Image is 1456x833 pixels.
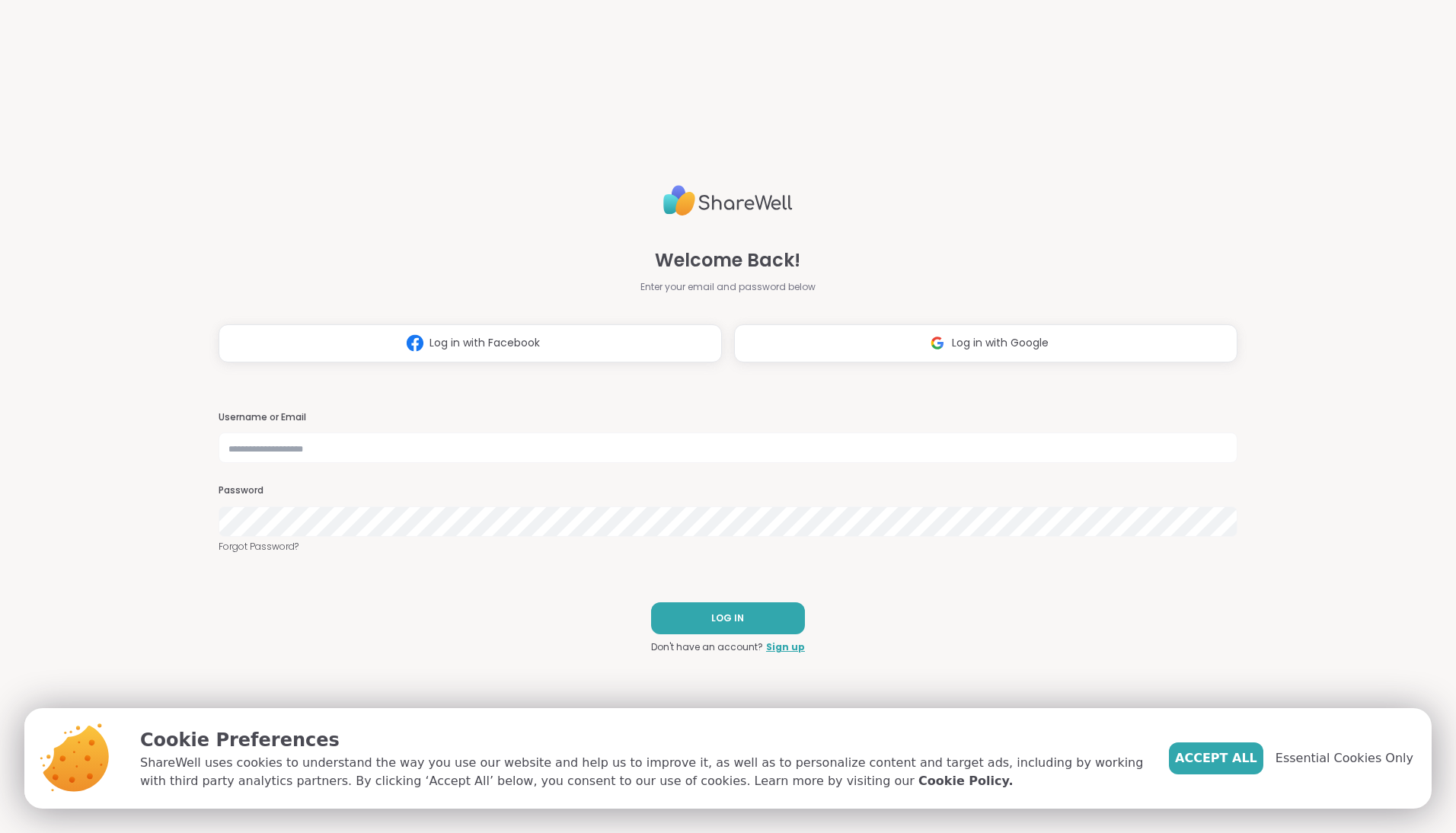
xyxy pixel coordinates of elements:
[219,411,1237,424] h3: Username or Email
[655,247,800,274] span: Welcome Back!
[640,280,816,294] span: Enter your email and password below
[219,484,1237,497] h3: Password
[1276,749,1413,768] span: Essential Cookies Only
[734,324,1237,362] button: Log in with Google
[140,726,1145,754] p: Cookie Preferences
[429,335,540,351] span: Log in with Facebook
[219,540,1237,554] a: Forgot Password?
[1169,742,1263,774] button: Accept All
[401,329,429,357] img: ShareWell Logomark
[766,640,805,654] a: Sign up
[140,754,1145,790] p: ShareWell uses cookies to understand the way you use our website and help us to improve it, as we...
[918,772,1013,790] a: Cookie Policy.
[711,611,744,625] span: LOG IN
[952,335,1049,351] span: Log in with Google
[1175,749,1257,768] span: Accept All
[651,602,805,634] button: LOG IN
[651,640,763,654] span: Don't have an account?
[923,329,952,357] img: ShareWell Logomark
[663,179,793,222] img: ShareWell Logo
[219,324,722,362] button: Log in with Facebook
